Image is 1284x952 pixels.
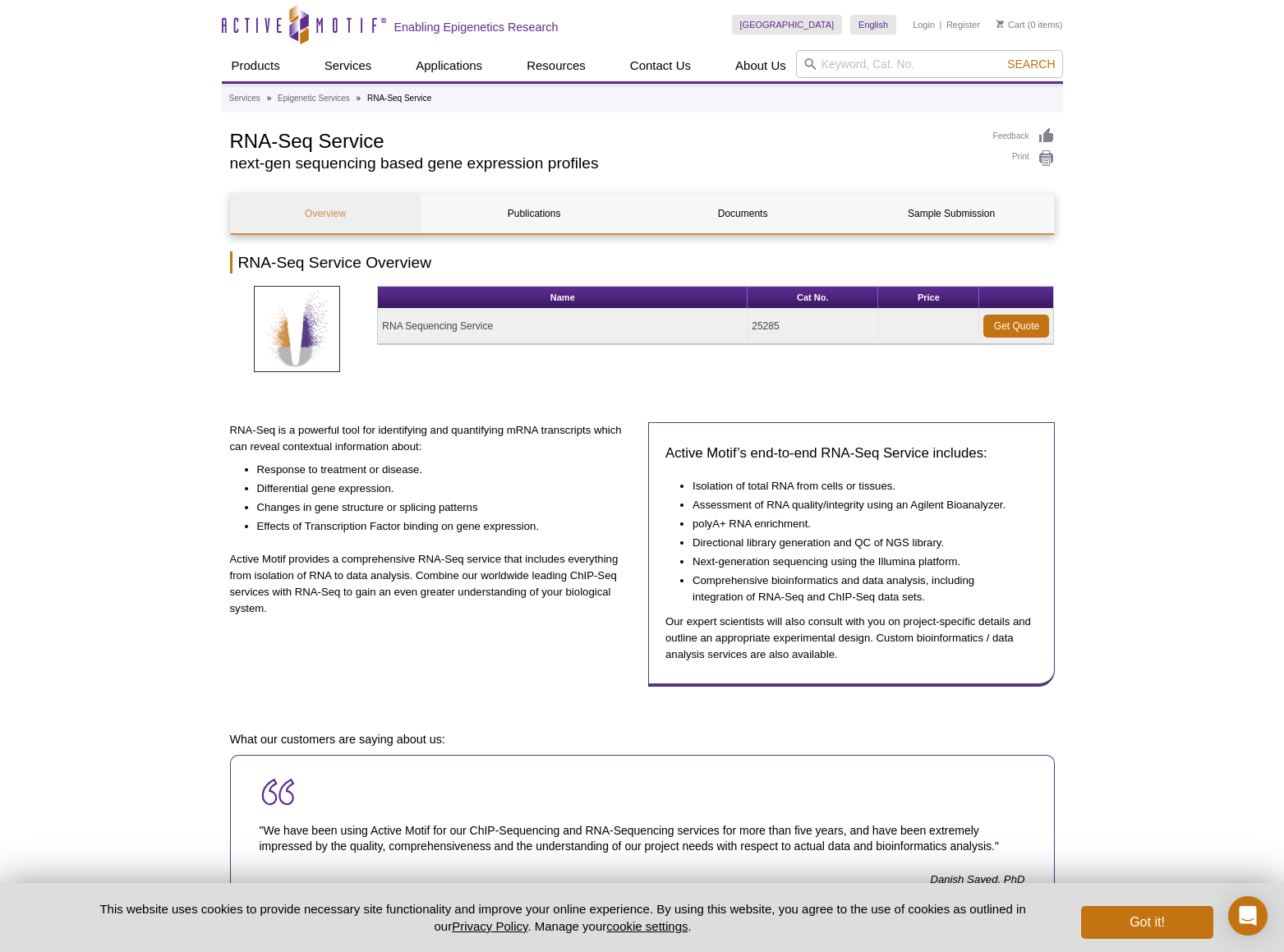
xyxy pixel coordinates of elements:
[996,15,1063,34] li: (0 items)
[267,94,272,103] li: »
[517,50,596,81] a: Resources
[693,551,1021,570] li: Next-generation sequencing using the Illumina platform.
[940,15,942,34] li: |
[665,614,1038,663] p: Our expert scientists will also consult with you on project-specific details and outline an appro...
[725,50,796,81] a: About Us
[394,20,559,34] h2: Enabling Epigenetics Research
[367,94,431,103] li: RNA-Seq Service
[440,194,629,233] a: Publications
[230,127,977,152] h1: RNA-Seq Service
[693,513,1021,532] li: polyA+ RNA enrichment.
[1228,896,1268,936] div: Open Intercom Messenger
[1081,906,1213,939] button: Got it!
[229,91,260,106] a: Services
[378,309,748,344] td: RNA Sequencing Service
[850,15,896,34] a: English
[254,286,340,372] img: RNA-Seq Services
[693,570,1021,605] li: Comprehensive bioinformatics and data analysis, including integration of RNA-Seq and ChIP-Seq dat...
[748,309,878,344] td: 25285
[993,127,1055,145] a: Feedback
[693,532,1021,551] li: Directional library generation and QC of NGS library.
[257,516,620,535] li: Effects of Transcription Factor binding on gene expression.
[693,476,1021,494] li: Isolation of total RNA from cells or tissues.
[230,551,637,617] p: Active Motif provides a comprehensive RNA-Seq service that includes everything from isolation of ...
[693,494,1021,513] li: Assessment of RNA quality/integrity using an Agilent Bioanalyzer.
[315,50,382,81] a: Services
[1007,57,1055,71] span: Search
[257,497,620,516] li: Changes in gene structure or splicing patterns
[231,194,421,233] a: Overview
[230,156,977,171] h2: next-gen sequencing based gene expression profiles
[452,919,527,933] a: Privacy Policy
[620,50,701,81] a: Contact Us
[983,315,1049,338] a: Get Quote
[257,459,620,478] li: Response to treatment or disease.
[257,478,620,497] li: Differential gene expression.
[648,194,838,233] a: Documents
[996,19,1025,30] a: Cart
[996,20,1004,28] img: Your Cart
[230,251,1055,274] h2: RNA-Seq Service Overview
[796,50,1063,78] input: Keyword, Cat. No.
[606,919,688,933] button: cookie settings
[260,807,1025,872] p: "We have been using Active Motif for our ChIP-Sequencing and RNA-Sequencing services for more tha...
[1002,57,1060,71] button: Search
[260,872,1025,937] p: Danish Sayed, PhD Rutgers [GEOGRAPHIC_DATA], [US_STATE]
[665,444,1038,463] h3: Active Motif’s end-to-end RNA-Seq Service includes:
[748,287,878,309] th: Cat No.
[857,194,1047,233] a: Sample Submission
[230,422,637,455] p: RNA-Seq is a powerful tool for identifying and quantifying mRNA transcripts which can reveal cont...
[406,50,492,81] a: Applications
[993,149,1055,168] a: Print
[378,287,748,309] th: Name
[278,91,350,106] a: Epigenetic Services
[946,19,980,30] a: Register
[230,732,1055,747] h4: What our customers are saying about us:
[913,19,935,30] a: Login
[878,287,979,309] th: Price
[732,15,843,34] a: [GEOGRAPHIC_DATA]
[71,900,1055,935] p: This website uses cookies to provide necessary site functionality and improve your online experie...
[357,94,361,103] li: »
[222,50,290,81] a: Products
